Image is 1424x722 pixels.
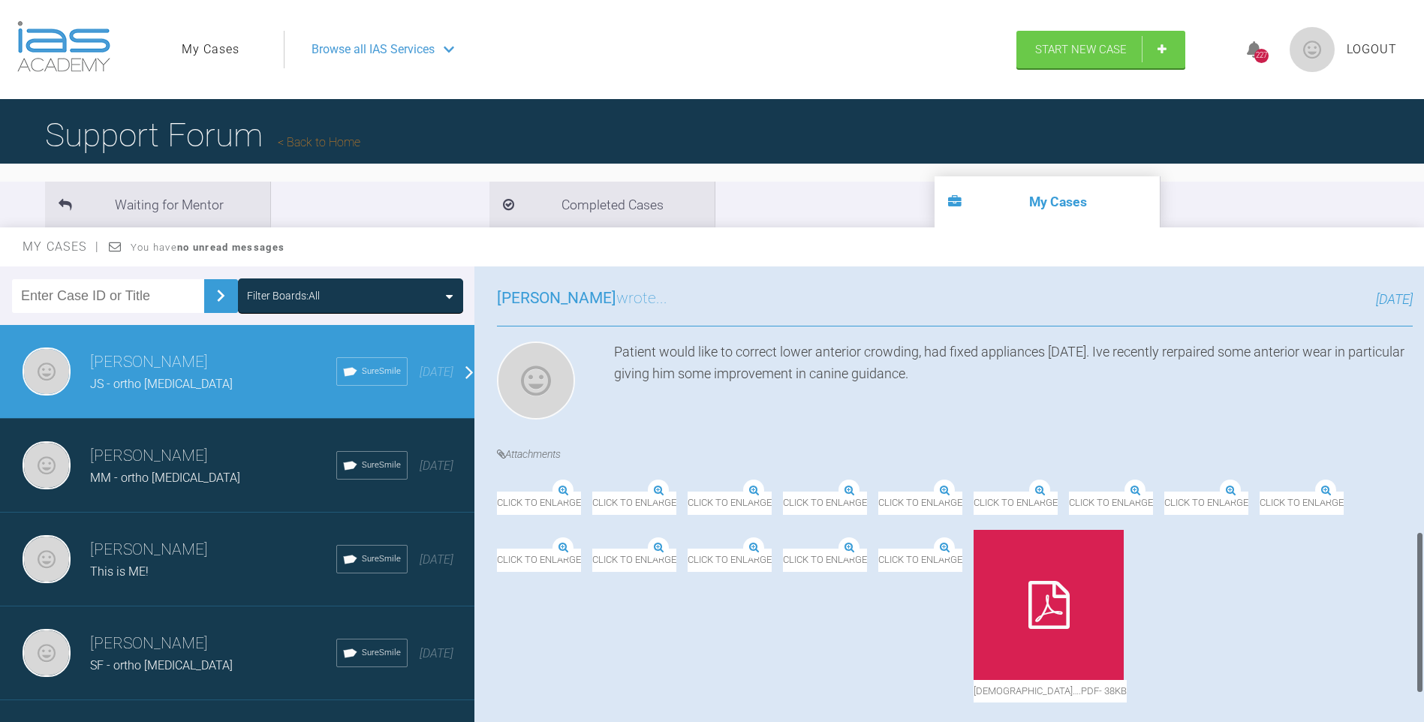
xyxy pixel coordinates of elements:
span: Click to enlarge [783,492,867,515]
span: Click to enlarge [1260,492,1344,515]
span: SF - ortho [MEDICAL_DATA] [90,658,233,672]
span: Click to enlarge [592,549,676,572]
span: [PERSON_NAME] [497,289,616,307]
h3: [PERSON_NAME] [90,631,336,657]
a: Back to Home [278,135,360,149]
div: Patient would like to correct lower anterior crowding, had fixed appliances [DATE]. Ive recently ... [614,341,1413,426]
input: Enter Case ID or Title [12,279,204,313]
span: SureSmile [362,646,401,660]
span: You have [131,242,284,253]
span: JS - ortho [MEDICAL_DATA] [90,377,233,391]
span: [DATE] [420,459,453,473]
img: Gordon Campbell [497,341,575,420]
span: Start New Case [1035,43,1127,56]
span: Click to enlarge [878,549,962,572]
span: Browse all IAS Services [312,40,435,59]
span: [DATE] [420,365,453,379]
span: Click to enlarge [497,492,581,515]
span: My Cases [23,239,100,254]
img: profile.png [1290,27,1335,72]
span: SureSmile [362,459,401,472]
div: Filter Boards: All [247,287,320,304]
h4: Attachments [497,446,1413,462]
h3: [PERSON_NAME] [90,350,336,375]
img: chevronRight.28bd32b0.svg [209,284,233,308]
img: logo-light.3e3ef733.png [17,21,110,72]
li: My Cases [935,176,1160,227]
img: Gordon Campbell [23,441,71,489]
img: Gordon Campbell [23,629,71,677]
span: [DEMOGRAPHIC_DATA]….pdf - 38KB [974,680,1127,703]
a: Start New Case [1016,31,1185,68]
span: SureSmile [362,552,401,566]
a: My Cases [182,40,239,59]
span: Click to enlarge [974,492,1058,515]
span: Click to enlarge [783,549,867,572]
span: Click to enlarge [688,492,772,515]
div: 227 [1254,49,1269,63]
span: Click to enlarge [1069,492,1153,515]
span: Click to enlarge [1164,492,1248,515]
span: Click to enlarge [878,492,962,515]
span: [DATE] [420,552,453,567]
strong: no unread messages [177,242,284,253]
span: MM - ortho [MEDICAL_DATA] [90,471,240,485]
span: This is ME! [90,564,149,579]
a: Logout [1347,40,1397,59]
img: Gordon Campbell [23,347,71,396]
h1: Support Forum [45,109,360,161]
h3: [PERSON_NAME] [90,444,336,469]
span: [DATE] [1376,291,1413,307]
li: Completed Cases [489,182,715,227]
span: SureSmile [362,365,401,378]
li: Waiting for Mentor [45,182,270,227]
img: Gordon Campbell [23,535,71,583]
span: Click to enlarge [688,549,772,572]
span: Click to enlarge [592,492,676,515]
h3: wrote... [497,286,667,311]
h3: [PERSON_NAME] [90,537,336,563]
span: Click to enlarge [497,549,581,572]
span: [DATE] [420,646,453,660]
